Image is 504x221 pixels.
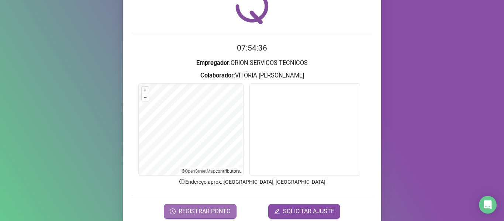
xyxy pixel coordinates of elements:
[164,204,237,219] button: REGISTRAR PONTO
[237,44,267,52] time: 07:54:36
[200,72,234,79] strong: Colaborador
[196,59,229,66] strong: Empregador
[274,208,280,214] span: edit
[179,178,185,185] span: info-circle
[283,207,334,216] span: SOLICITAR AJUSTE
[185,169,215,174] a: OpenStreetMap
[479,196,497,214] div: Open Intercom Messenger
[142,87,149,94] button: +
[142,94,149,101] button: –
[268,204,340,219] button: editSOLICITAR AJUSTE
[170,208,176,214] span: clock-circle
[132,58,372,68] h3: : ORION SERVIÇOS TECNICOS
[179,207,231,216] span: REGISTRAR PONTO
[182,169,241,174] li: © contributors.
[132,71,372,80] h3: : VITÓRIA [PERSON_NAME]
[132,178,372,186] p: Endereço aprox. : [GEOGRAPHIC_DATA], [GEOGRAPHIC_DATA]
